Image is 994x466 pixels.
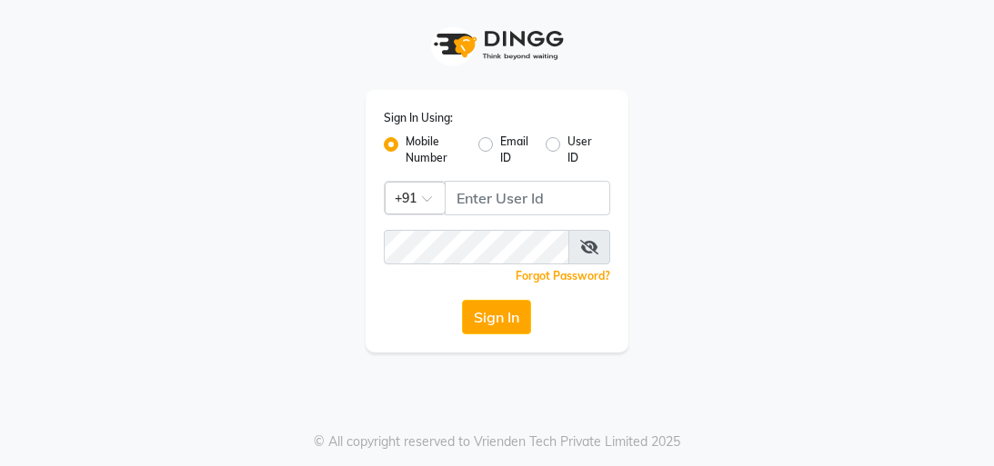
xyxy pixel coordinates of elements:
[384,110,453,126] label: Sign In Using:
[462,300,531,334] button: Sign In
[384,230,570,264] input: Username
[500,134,531,166] label: Email ID
[516,269,610,283] a: Forgot Password?
[567,134,596,166] label: User ID
[445,181,611,215] input: Username
[424,18,569,72] img: logo1.svg
[406,134,464,166] label: Mobile Number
